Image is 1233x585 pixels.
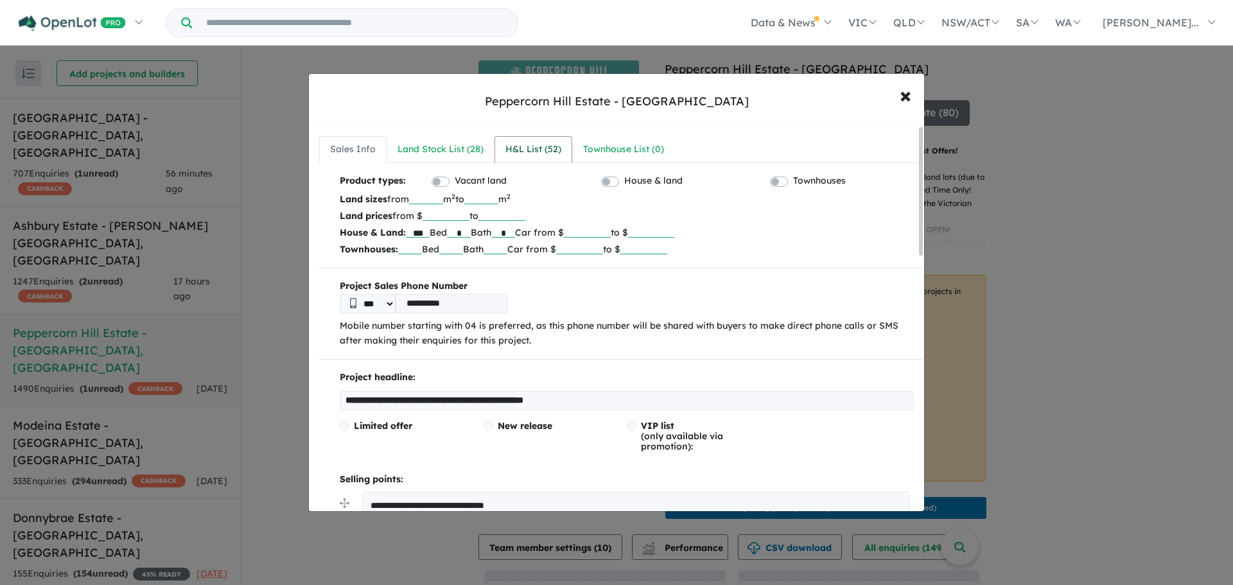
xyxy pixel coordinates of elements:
[498,420,552,432] span: New release
[340,224,914,241] p: Bed Bath Car from $ to $
[340,472,914,487] p: Selling points:
[340,173,406,191] b: Product types:
[340,210,392,222] b: Land prices
[340,227,406,238] b: House & Land:
[451,192,455,201] sup: 2
[793,173,846,189] label: Townhouses
[340,498,349,508] img: drag.svg
[455,173,507,189] label: Vacant land
[340,243,398,255] b: Townhouses:
[340,193,387,205] b: Land sizes
[485,93,749,110] div: Peppercorn Hill Estate - [GEOGRAPHIC_DATA]
[507,192,511,201] sup: 2
[19,15,126,31] img: Openlot PRO Logo White
[1103,16,1199,29] span: [PERSON_NAME]...
[340,319,914,349] p: Mobile number starting with 04 is preferred, as this phone number will be shared with buyers to m...
[624,173,683,189] label: House & land
[340,370,914,385] p: Project headline:
[641,420,674,432] span: VIP list
[340,241,914,258] p: Bed Bath Car from $ to $
[583,142,664,157] div: Townhouse List ( 0 )
[354,420,412,432] span: Limited offer
[350,298,356,308] img: Phone icon
[505,142,561,157] div: H&L List ( 52 )
[398,142,484,157] div: Land Stock List ( 28 )
[195,9,515,37] input: Try estate name, suburb, builder or developer
[340,191,914,207] p: from m to m
[641,420,723,452] span: (only available via promotion):
[340,207,914,224] p: from $ to
[340,279,914,294] b: Project Sales Phone Number
[330,142,376,157] div: Sales Info
[900,81,911,109] span: ×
